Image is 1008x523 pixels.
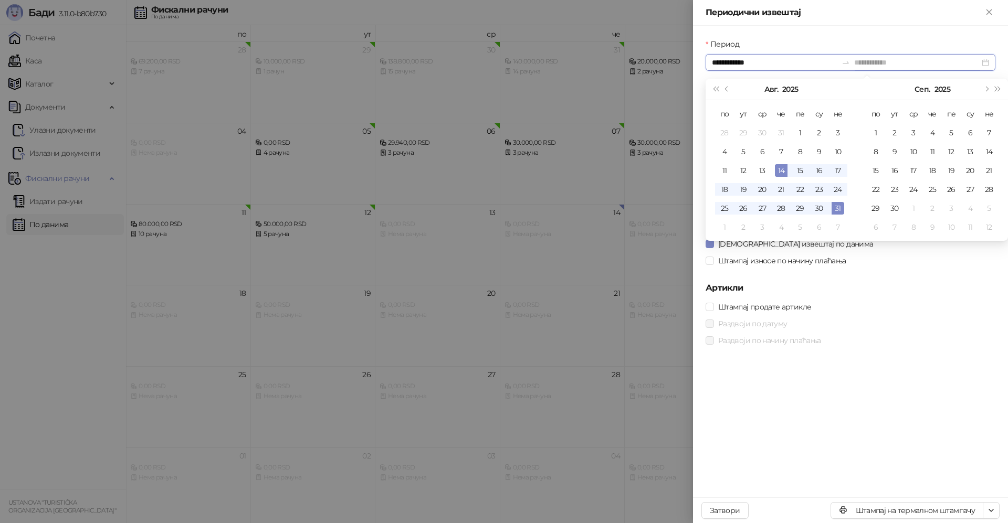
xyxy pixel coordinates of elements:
[907,183,920,196] div: 24
[945,126,958,139] div: 5
[718,126,731,139] div: 28
[923,142,942,161] td: 2025-09-11
[888,145,901,158] div: 9
[813,202,825,215] div: 30
[791,180,810,199] td: 2025-08-22
[737,145,750,158] div: 5
[942,123,961,142] td: 2025-09-05
[718,145,731,158] div: 4
[866,161,885,180] td: 2025-09-15
[869,221,882,233] div: 6
[942,218,961,237] td: 2025-10-10
[926,164,939,177] div: 18
[885,142,904,161] td: 2025-09-09
[756,183,769,196] div: 20
[791,142,810,161] td: 2025-08-08
[983,221,995,233] div: 12
[714,301,815,313] span: Штампај продате артикле
[907,202,920,215] div: 1
[737,221,750,233] div: 2
[828,199,847,218] td: 2025-08-31
[907,126,920,139] div: 3
[756,164,769,177] div: 13
[831,502,983,519] button: Штампај на термалном штампачу
[907,164,920,177] div: 17
[904,104,923,123] th: ср
[737,183,750,196] div: 19
[810,218,828,237] td: 2025-09-06
[756,202,769,215] div: 27
[753,104,772,123] th: ср
[721,79,733,100] button: Претходни месец (PageUp)
[964,202,976,215] div: 4
[934,79,950,100] button: Изабери годину
[885,161,904,180] td: 2025-09-16
[794,126,806,139] div: 1
[980,123,999,142] td: 2025-09-07
[772,123,791,142] td: 2025-07-31
[866,142,885,161] td: 2025-09-08
[992,79,1004,100] button: Следећа година (Control + right)
[926,221,939,233] div: 9
[756,126,769,139] div: 30
[961,180,980,199] td: 2025-09-27
[885,180,904,199] td: 2025-09-23
[810,180,828,199] td: 2025-08-23
[888,221,901,233] div: 7
[888,126,901,139] div: 2
[904,199,923,218] td: 2025-10-01
[983,145,995,158] div: 14
[756,221,769,233] div: 3
[715,218,734,237] td: 2025-09-01
[734,123,753,142] td: 2025-07-29
[828,161,847,180] td: 2025-08-17
[945,183,958,196] div: 26
[813,221,825,233] div: 6
[791,199,810,218] td: 2025-08-29
[775,202,787,215] div: 28
[945,164,958,177] div: 19
[772,161,791,180] td: 2025-08-14
[791,123,810,142] td: 2025-08-01
[701,502,749,519] button: Затвори
[869,202,882,215] div: 29
[813,145,825,158] div: 9
[714,318,791,329] span: Раздвоји по датуму
[715,180,734,199] td: 2025-08-18
[964,221,976,233] div: 11
[753,142,772,161] td: 2025-08-06
[904,123,923,142] td: 2025-09-03
[983,164,995,177] div: 21
[734,199,753,218] td: 2025-08-26
[810,161,828,180] td: 2025-08-16
[904,142,923,161] td: 2025-09-10
[706,6,983,19] div: Периодични извештај
[718,164,731,177] div: 11
[828,180,847,199] td: 2025-08-24
[734,161,753,180] td: 2025-08-12
[791,104,810,123] th: пе
[980,79,992,100] button: Следећи месец (PageDown)
[866,104,885,123] th: по
[706,38,745,50] label: Период
[753,180,772,199] td: 2025-08-20
[828,104,847,123] th: не
[885,123,904,142] td: 2025-09-02
[869,126,882,139] div: 1
[942,142,961,161] td: 2025-09-12
[980,161,999,180] td: 2025-09-21
[715,199,734,218] td: 2025-08-25
[714,238,877,250] span: [DEMOGRAPHIC_DATA] извештај по данима
[885,104,904,123] th: ут
[756,145,769,158] div: 6
[791,161,810,180] td: 2025-08-15
[961,199,980,218] td: 2025-10-04
[923,161,942,180] td: 2025-09-18
[942,161,961,180] td: 2025-09-19
[737,126,750,139] div: 29
[782,79,798,100] button: Изабери годину
[907,221,920,233] div: 8
[964,145,976,158] div: 13
[964,164,976,177] div: 20
[907,145,920,158] div: 10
